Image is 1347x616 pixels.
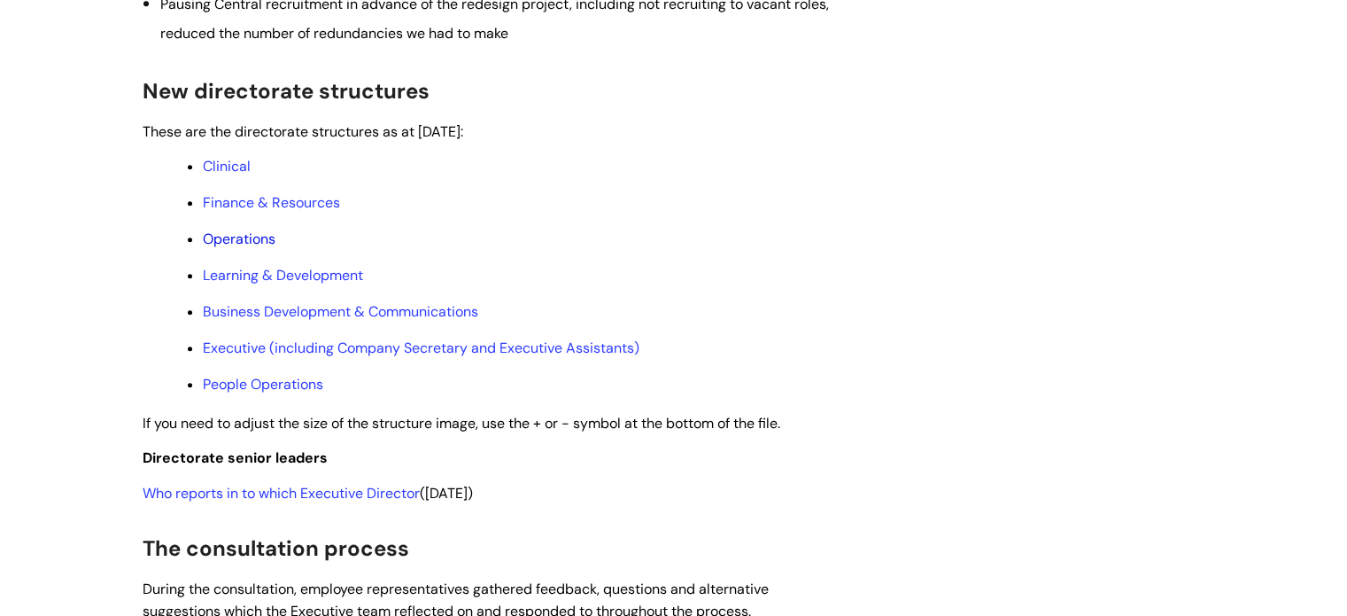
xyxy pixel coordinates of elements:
[143,122,463,141] span: These are the directorate structures as at [DATE]:
[203,157,251,175] a: Clinical
[203,266,363,285] a: Learning & Development
[203,339,639,357] a: Executive (including Company Secretary and Executive Assistants)
[203,193,340,212] a: Finance & Resources
[143,448,328,467] span: Directorate senior leaders
[143,77,430,105] span: New directorate structures
[143,484,420,503] a: Who reports in to which Executive Director
[203,230,275,248] a: Operations
[143,534,409,562] span: The consultation process
[143,414,780,433] span: If you need to adjust the size of the structure image, use the + or - symbol at the bottom of the...
[203,302,478,321] a: Business Development & Communications
[203,375,323,394] a: People Operations
[143,484,473,503] span: ([DATE])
